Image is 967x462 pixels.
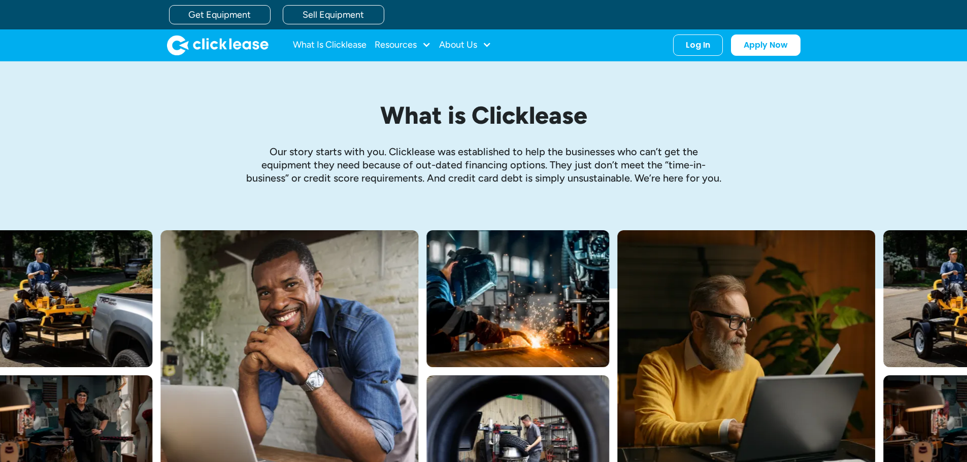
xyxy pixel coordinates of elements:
a: Sell Equipment [283,5,384,24]
a: What Is Clicklease [293,35,366,55]
a: Apply Now [731,34,801,56]
div: Resources [375,35,431,55]
a: Get Equipment [169,5,271,24]
div: About Us [439,35,491,55]
a: home [167,35,269,55]
img: A welder in a large mask working on a large pipe [426,230,609,367]
h1: What is Clicklease [245,102,722,129]
p: Our story starts with you. Clicklease was established to help the businesses who can’t get the eq... [245,145,722,185]
img: Clicklease logo [167,35,269,55]
div: Log In [686,40,710,50]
